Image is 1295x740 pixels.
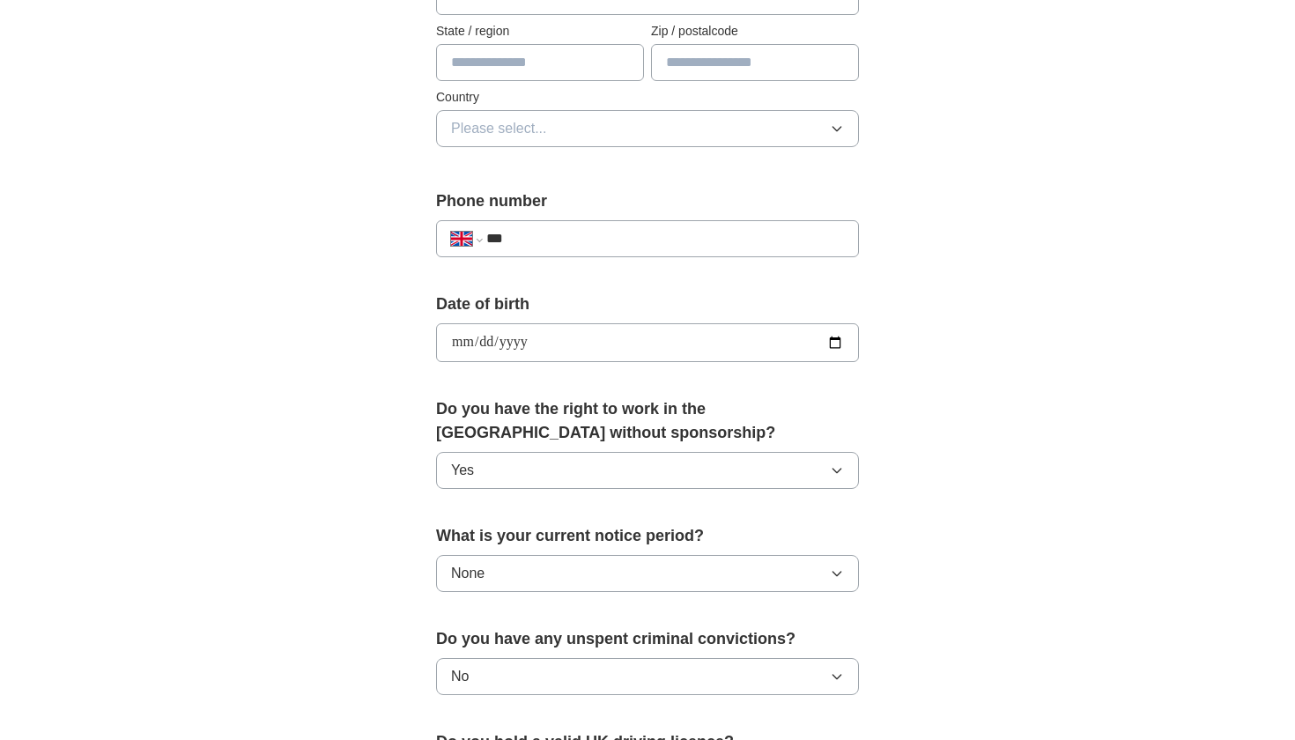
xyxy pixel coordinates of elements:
[436,397,859,445] label: Do you have the right to work in the [GEOGRAPHIC_DATA] without sponsorship?
[436,658,859,695] button: No
[436,292,859,316] label: Date of birth
[436,189,859,213] label: Phone number
[651,22,859,41] label: Zip / postalcode
[451,460,474,481] span: Yes
[436,555,859,592] button: None
[451,666,469,687] span: No
[436,452,859,489] button: Yes
[451,118,547,139] span: Please select...
[451,563,485,584] span: None
[436,524,859,548] label: What is your current notice period?
[436,627,859,651] label: Do you have any unspent criminal convictions?
[436,110,859,147] button: Please select...
[436,22,644,41] label: State / region
[436,88,859,107] label: Country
